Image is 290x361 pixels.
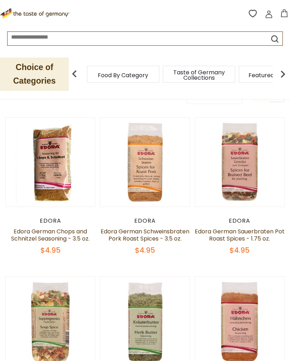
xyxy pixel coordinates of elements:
[5,217,95,224] div: Edora
[11,227,90,243] a: Edora German Chops and Schnitzel Seasoning - 3.5 oz.
[67,67,82,81] img: previous arrow
[170,70,228,80] a: Taste of Germany Collections
[195,118,284,207] img: Edora German Sauerbraten Pot Roast Spices
[276,67,290,81] img: next arrow
[195,217,285,224] div: Edora
[5,90,30,101] h1: Edora
[6,118,95,207] img: Edora German Chops and Schnitzel Seasoning
[100,217,190,224] div: Edora
[195,227,285,243] a: Edora German Sauerbraten Pot Roast Spices - 1.75 oz.
[229,245,250,255] span: $4.95
[135,245,155,255] span: $4.95
[98,73,148,78] a: Food By Category
[100,118,189,207] img: Edora German Schweinsbraten Pork Roast Spices
[101,227,189,243] a: Edora German Schweinsbraten Pork Roast Spices - 3.5 oz.
[40,245,61,255] span: $4.95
